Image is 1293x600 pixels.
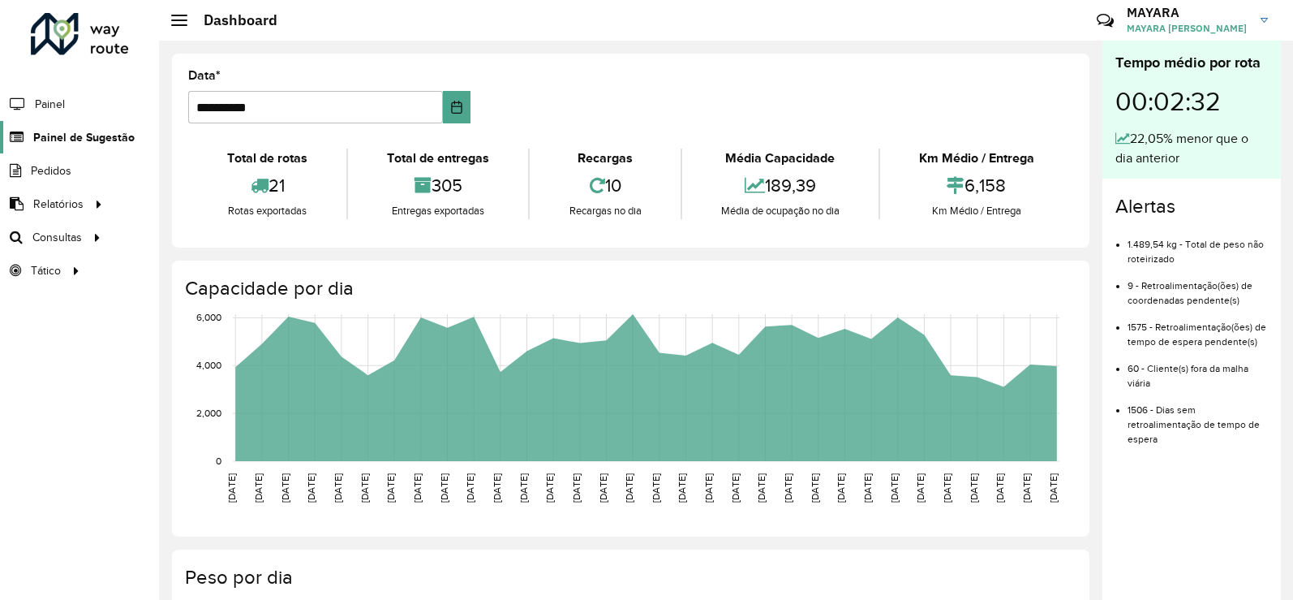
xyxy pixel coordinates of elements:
[756,473,767,503] text: [DATE]
[352,168,524,203] div: 305
[836,473,846,503] text: [DATE]
[624,473,634,503] text: [DATE]
[385,473,396,503] text: [DATE]
[31,262,61,279] span: Tático
[196,408,221,418] text: 2,000
[783,473,793,503] text: [DATE]
[253,473,264,503] text: [DATE]
[192,203,342,219] div: Rotas exportadas
[942,473,952,503] text: [DATE]
[544,473,555,503] text: [DATE]
[1088,3,1123,38] a: Contato Rápido
[196,313,221,323] text: 6,000
[352,203,524,219] div: Entregas exportadas
[33,129,135,146] span: Painel de Sugestão
[1128,349,1268,391] li: 60 - Cliente(s) fora da malha viária
[651,473,661,503] text: [DATE]
[439,473,449,503] text: [DATE]
[703,473,714,503] text: [DATE]
[359,473,370,503] text: [DATE]
[35,96,65,113] span: Painel
[686,149,874,168] div: Média Capacidade
[1128,308,1268,349] li: 1575 - Retroalimentação(ões) de tempo de espera pendente(s)
[412,473,423,503] text: [DATE]
[862,473,873,503] text: [DATE]
[333,473,343,503] text: [DATE]
[686,203,874,219] div: Média de ocupação no dia
[33,196,84,213] span: Relatórios
[810,473,820,503] text: [DATE]
[306,473,316,503] text: [DATE]
[1115,195,1268,218] h4: Alertas
[534,203,676,219] div: Recargas no dia
[915,473,926,503] text: [DATE]
[1021,473,1032,503] text: [DATE]
[518,473,529,503] text: [DATE]
[884,203,1069,219] div: Km Médio / Entrega
[352,149,524,168] div: Total de entregas
[889,473,900,503] text: [DATE]
[571,473,582,503] text: [DATE]
[31,162,71,179] span: Pedidos
[187,11,277,29] h2: Dashboard
[1115,74,1268,129] div: 00:02:32
[192,149,342,168] div: Total de rotas
[884,149,1069,168] div: Km Médio / Entrega
[1115,52,1268,74] div: Tempo médio por rota
[192,168,342,203] div: 21
[196,360,221,370] text: 4,000
[534,149,676,168] div: Recargas
[677,473,687,503] text: [DATE]
[1128,266,1268,308] li: 9 - Retroalimentação(ões) de coordenadas pendente(s)
[185,277,1073,300] h4: Capacidade por dia
[1048,473,1059,503] text: [DATE]
[465,473,475,503] text: [DATE]
[884,168,1069,203] div: 6,158
[216,455,221,466] text: 0
[730,473,741,503] text: [DATE]
[492,473,502,503] text: [DATE]
[686,168,874,203] div: 189,39
[226,473,237,503] text: [DATE]
[185,566,1073,589] h4: Peso por dia
[994,473,1005,503] text: [DATE]
[534,168,676,203] div: 10
[1128,391,1268,447] li: 1506 - Dias sem retroalimentação de tempo de espera
[443,91,470,123] button: Choose Date
[32,229,82,246] span: Consultas
[1128,225,1268,266] li: 1.489,54 kg - Total de peso não roteirizado
[1127,21,1248,36] span: MAYARA [PERSON_NAME]
[1115,129,1268,168] div: 22,05% menor que o dia anterior
[188,66,221,85] label: Data
[969,473,979,503] text: [DATE]
[598,473,608,503] text: [DATE]
[280,473,290,503] text: [DATE]
[1127,5,1248,20] h3: MAYARA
